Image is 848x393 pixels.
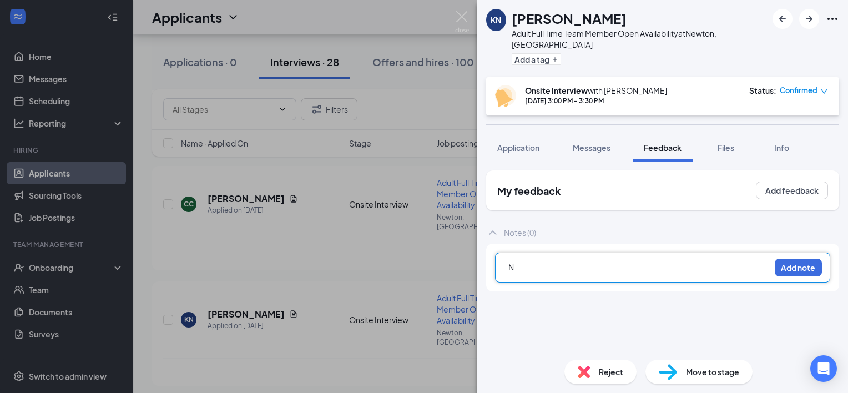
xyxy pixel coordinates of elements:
b: Onsite Interview [525,85,588,95]
span: Messages [573,143,610,153]
h1: [PERSON_NAME] [512,9,627,28]
span: Info [774,143,789,153]
svg: ChevronUp [486,226,499,239]
span: down [820,88,828,95]
button: ArrowLeftNew [773,9,793,29]
button: Add note [775,259,822,276]
span: Files [718,143,734,153]
div: Status : [749,85,776,96]
div: Notes (0) [504,227,536,238]
h2: My feedback [497,184,561,198]
button: ArrowRight [799,9,819,29]
svg: Ellipses [826,12,839,26]
div: Open Intercom Messenger [810,355,837,382]
div: [DATE] 3:00 PM - 3:30 PM [525,96,667,105]
span: N [508,262,514,272]
svg: ArrowRight [802,12,816,26]
span: Move to stage [686,366,739,378]
span: Feedback [644,143,682,153]
svg: Plus [552,56,558,63]
svg: ArrowLeftNew [776,12,789,26]
div: Adult Full Time Team Member Open Availability at Newton, [GEOGRAPHIC_DATA] [512,28,767,50]
button: PlusAdd a tag [512,53,561,65]
div: with [PERSON_NAME] [525,85,667,96]
div: KN [491,14,501,26]
span: Confirmed [780,85,817,96]
span: Application [497,143,539,153]
button: Add feedback [756,182,828,199]
span: Reject [599,366,623,378]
